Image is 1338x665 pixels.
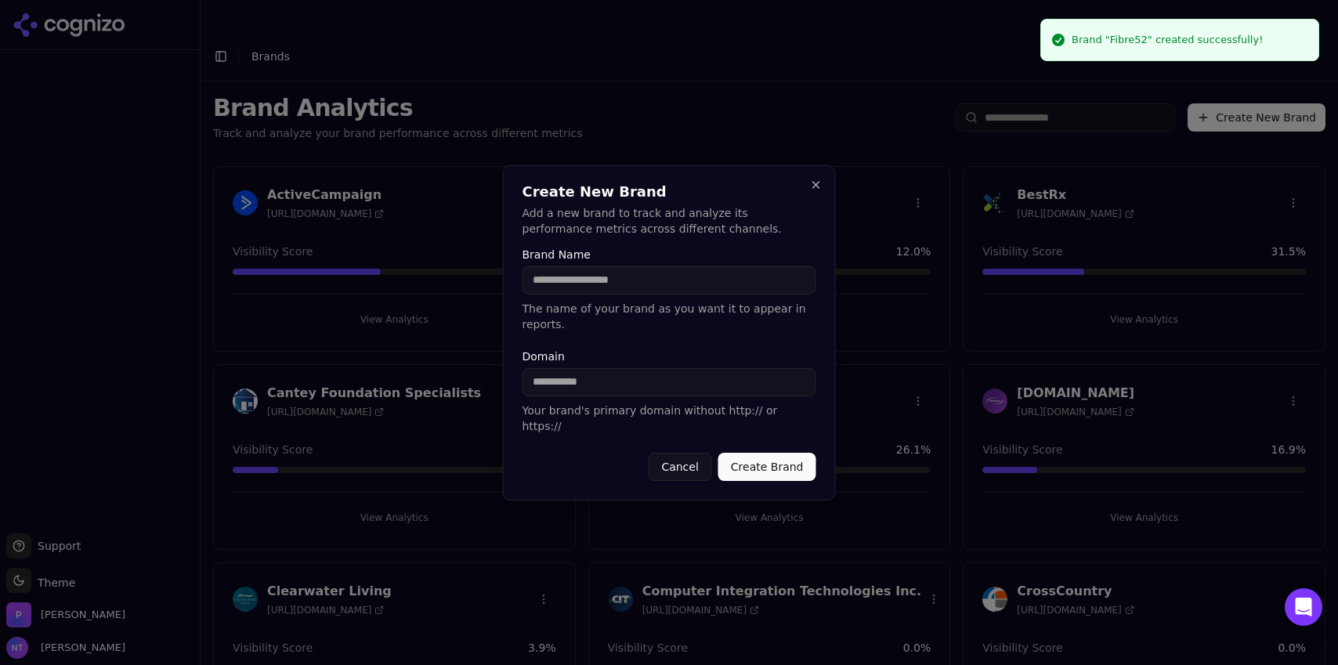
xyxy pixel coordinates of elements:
[718,453,816,481] button: Create Brand
[523,351,816,362] label: Domain
[523,301,816,332] p: The name of your brand as you want it to appear in reports.
[523,205,816,237] p: Add a new brand to track and analyze its performance metrics across different channels.
[523,185,816,199] h2: Create New Brand
[523,403,816,434] p: Your brand's primary domain without http:// or https://
[648,453,711,481] button: Cancel
[523,249,816,260] label: Brand Name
